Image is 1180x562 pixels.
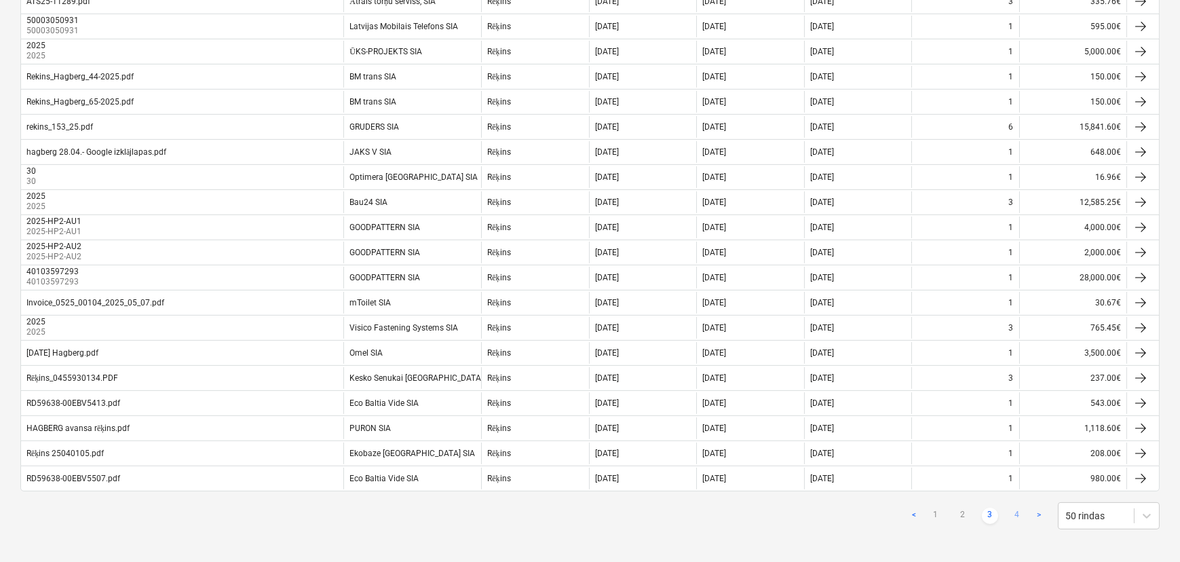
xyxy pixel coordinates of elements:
[487,198,510,208] div: Rēķins
[906,508,922,524] a: Previous page
[349,373,495,383] div: Kesko Senukai [GEOGRAPHIC_DATA] AS
[595,273,619,282] div: [DATE]
[1019,443,1126,464] div: 208.00€
[26,201,48,212] p: 2025
[349,22,458,31] div: Latvijas Mobilais Telefons SIA
[349,398,419,408] div: Eco Baltia Vide SIA
[810,373,834,383] div: [DATE]
[1009,122,1014,132] div: 6
[1019,16,1126,37] div: 595.00€
[487,72,510,82] div: Rēķins
[26,97,134,107] div: Rekins_Hagberg_65-2025.pdf
[1009,22,1014,31] div: 1
[487,47,510,57] div: Rēķins
[349,323,458,333] div: Visico Fastening Systems SIA
[349,122,399,132] div: GRUDERS SIA
[1019,141,1126,163] div: 648.00€
[702,198,726,207] div: [DATE]
[349,198,387,207] div: Bau24 SIA
[595,449,619,458] div: [DATE]
[1019,242,1126,263] div: 2,000.00€
[26,348,98,358] div: [DATE] Hagberg.pdf
[1019,166,1126,188] div: 16.96€
[702,97,726,107] div: [DATE]
[1019,367,1126,389] div: 237.00€
[1019,392,1126,414] div: 543.00€
[1019,91,1126,113] div: 150.00€
[595,424,619,433] div: [DATE]
[702,449,726,458] div: [DATE]
[928,508,944,524] a: Page 1
[26,217,81,226] div: 2025-HP2-AU1
[1009,223,1014,232] div: 1
[810,449,834,458] div: [DATE]
[349,72,396,81] div: BM trans SIA
[487,298,510,308] div: Rēķins
[487,22,510,32] div: Rēķins
[1009,348,1014,358] div: 1
[702,273,726,282] div: [DATE]
[487,223,510,233] div: Rēķins
[982,508,998,524] a: Page 3 is your current page
[487,248,510,258] div: Rēķins
[1019,342,1126,364] div: 3,500.00€
[702,72,726,81] div: [DATE]
[595,97,619,107] div: [DATE]
[26,298,164,307] div: Invoice_0525_00104_2025_05_07.pdf
[26,191,45,201] div: 2025
[26,398,120,408] div: RD59638-00EBV5413.pdf
[595,398,619,408] div: [DATE]
[487,122,510,132] div: Rēķins
[26,16,79,25] div: 50003050931
[349,424,391,433] div: PURON SIA
[1009,398,1014,408] div: 1
[487,97,510,107] div: Rēķins
[26,474,120,483] div: RD59638-00EBV5507.pdf
[702,223,726,232] div: [DATE]
[1009,424,1014,433] div: 1
[26,166,36,176] div: 30
[810,398,834,408] div: [DATE]
[1019,468,1126,489] div: 980.00€
[1009,373,1014,383] div: 3
[702,323,726,333] div: [DATE]
[595,147,619,157] div: [DATE]
[1019,317,1126,339] div: 765.45€
[349,348,383,358] div: Omel SIA
[595,373,619,383] div: [DATE]
[26,251,84,263] p: 2025-HP2-AU2
[26,226,84,238] p: 2025-HP2-AU1
[702,122,726,132] div: [DATE]
[810,424,834,433] div: [DATE]
[595,172,619,182] div: [DATE]
[702,298,726,307] div: [DATE]
[810,323,834,333] div: [DATE]
[1009,172,1014,182] div: 1
[810,223,834,232] div: [DATE]
[487,373,510,383] div: Rēķins
[1009,248,1014,257] div: 1
[1019,116,1126,138] div: 15,841.60€
[26,317,45,326] div: 2025
[26,176,39,187] p: 30
[810,248,834,257] div: [DATE]
[487,449,510,459] div: Rēķins
[1019,417,1126,439] div: 1,118.60€
[810,47,834,56] div: [DATE]
[349,273,420,282] div: GOODPATTERN SIA
[26,72,134,81] div: Rekins_Hagberg_44-2025.pdf
[1009,198,1014,207] div: 3
[26,267,79,276] div: 40103597293
[595,323,619,333] div: [DATE]
[810,198,834,207] div: [DATE]
[26,424,130,434] div: HAGBERG avansa rēķins.pdf
[1009,47,1014,56] div: 1
[26,449,104,459] div: Rēķins 25040105.pdf
[702,474,726,483] div: [DATE]
[349,172,478,182] div: Optimera [GEOGRAPHIC_DATA] SIA
[702,398,726,408] div: [DATE]
[349,97,396,107] div: BM trans SIA
[702,348,726,358] div: [DATE]
[595,348,619,358] div: [DATE]
[595,47,619,56] div: [DATE]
